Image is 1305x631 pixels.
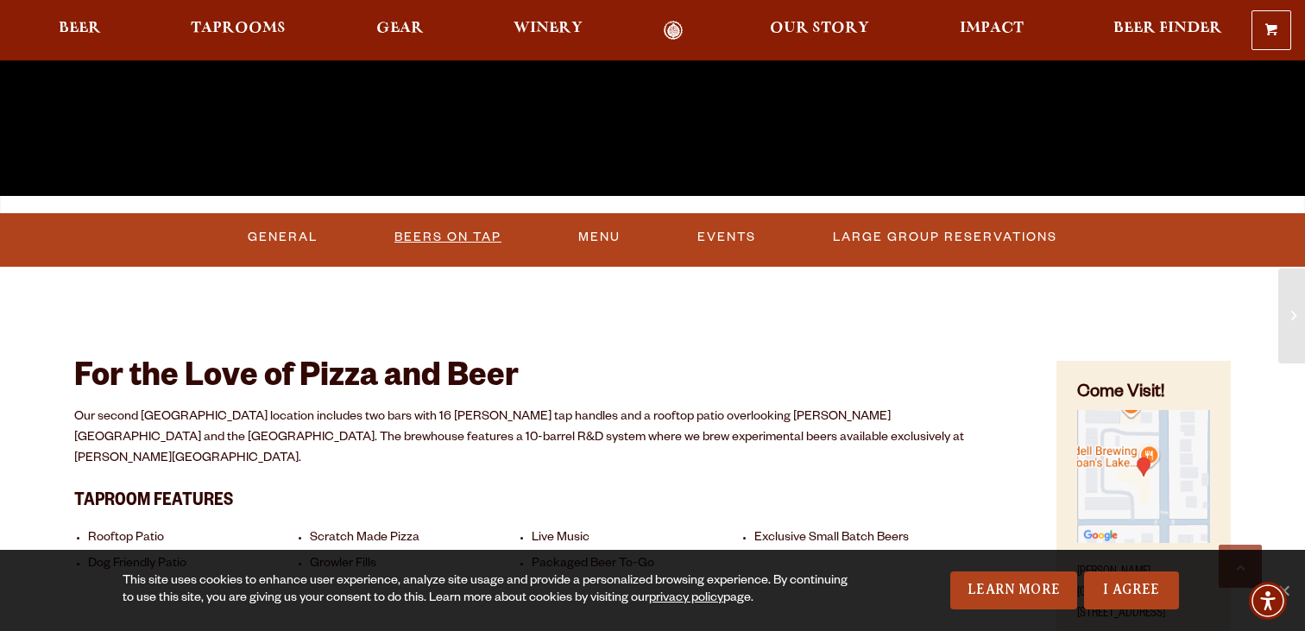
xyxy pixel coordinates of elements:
[1077,534,1210,548] a: Find on Google Maps (opens in a new window)
[310,531,523,547] li: Scratch Made Pizza
[241,218,325,257] a: General
[502,21,594,41] a: Winery
[754,531,968,547] li: Exclusive Small Batch Beers
[191,22,286,35] span: Taprooms
[532,531,745,547] li: Live Music
[365,21,435,41] a: Gear
[74,481,1013,517] h3: Taproom Features
[74,361,1013,399] h2: For the Love of Pizza and Beer
[950,571,1077,609] a: Learn More
[1249,582,1287,620] div: Accessibility Menu
[74,407,1013,470] p: Our second [GEOGRAPHIC_DATA] location includes two bars with 16 [PERSON_NAME] tap handles and a r...
[47,21,112,41] a: Beer
[1113,22,1222,35] span: Beer Finder
[1219,545,1262,588] a: Scroll to top
[180,21,297,41] a: Taprooms
[690,218,763,257] a: Events
[514,22,583,35] span: Winery
[770,22,869,35] span: Our Story
[376,22,424,35] span: Gear
[59,22,101,35] span: Beer
[571,218,627,257] a: Menu
[388,218,508,257] a: Beers On Tap
[1102,21,1233,41] a: Beer Finder
[649,592,723,606] a: privacy policy
[826,218,1064,257] a: Large Group Reservations
[88,531,301,547] li: Rooftop Patio
[640,21,705,41] a: Odell Home
[949,21,1035,41] a: Impact
[759,21,880,41] a: Our Story
[123,573,854,608] div: This site uses cookies to enhance user experience, analyze site usage and provide a personalized ...
[1077,382,1210,407] h4: Come Visit!
[1077,410,1210,543] img: Small thumbnail of location on map
[1084,571,1179,609] a: I Agree
[960,22,1024,35] span: Impact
